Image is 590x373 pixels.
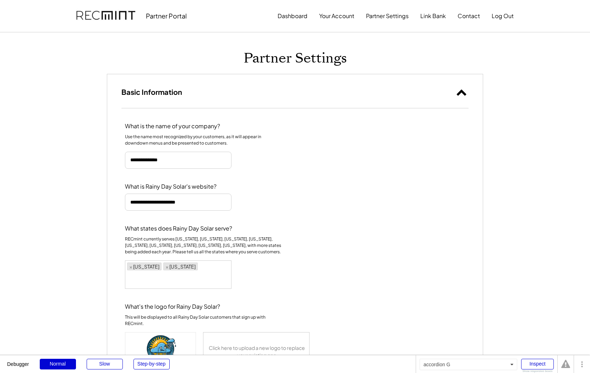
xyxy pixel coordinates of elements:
[420,359,517,370] div: accordion G
[125,225,232,232] div: What states does Rainy Day Solar serve?
[125,236,285,255] div: RECmint currently serves [US_STATE], [US_STATE], [US_STATE], [US_STATE], [US_STATE], [US_STATE], ...
[146,12,187,20] div: Partner Portal
[125,303,220,310] div: What's the logo for Rainy Day Solar?
[521,370,554,373] div: Show responsive boxes
[127,263,162,270] li: District of Columbia
[203,333,310,371] div: Click here to upload a new logo to replace your existing one
[521,359,554,369] div: Inspect
[133,359,170,369] div: Step-by-step
[492,9,514,23] button: Log Out
[129,264,132,269] span: ×
[87,359,123,369] div: Slow
[458,9,480,23] button: Contact
[125,134,285,146] div: Use the name most recognized by your customers, as it will appear in downdown menus and be presen...
[125,333,196,371] img: DALL%C2%B7E%202023-11-28%2009.08.28%20-%20Design%20a%20professional%20yet%20satirical%20logo%20fo...
[125,123,220,130] div: What is the name of your company?
[163,263,198,270] li: Virginia
[125,314,285,327] div: This will be displayed to all Rainy Day Solar customers that sign up with RECmint.
[420,9,446,23] button: Link Bank
[165,264,169,269] span: ×
[7,355,29,367] div: Debugger
[319,9,354,23] button: Your Account
[366,9,409,23] button: Partner Settings
[278,9,307,23] button: Dashboard
[40,359,76,369] div: Normal
[76,4,135,28] img: recmint-logotype%403x.png
[125,183,217,190] div: What is Rainy Day Solar's website?
[244,50,347,67] h1: Partner Settings
[121,87,182,97] h3: Basic Information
